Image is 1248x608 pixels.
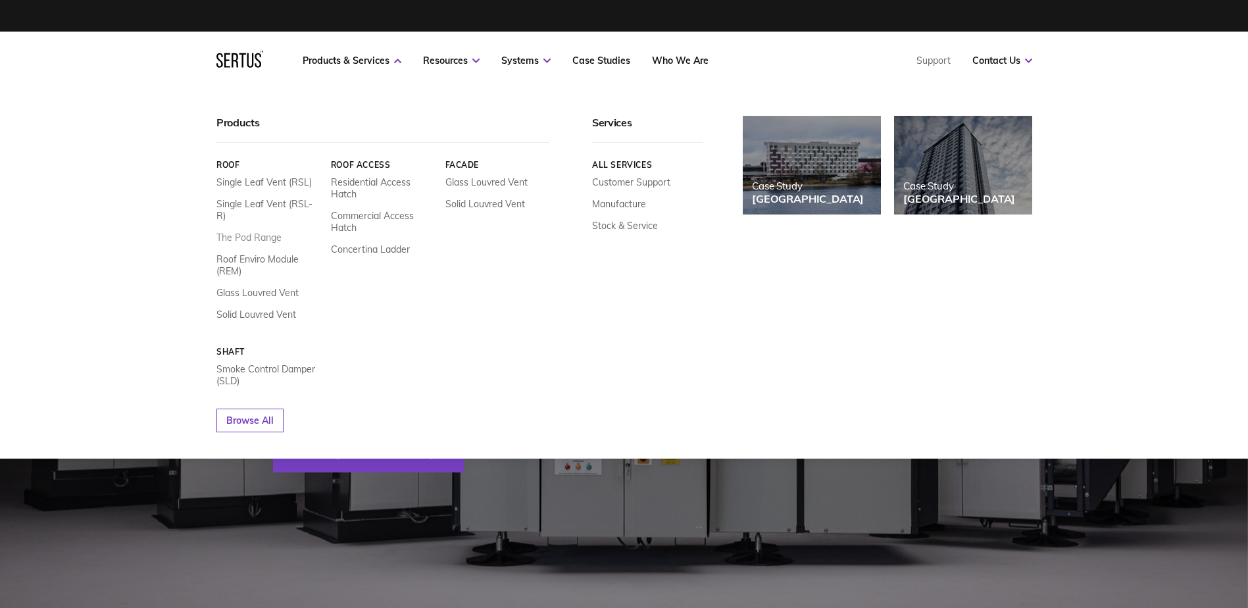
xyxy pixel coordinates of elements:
[652,55,709,66] a: Who We Are
[330,176,435,200] a: Residential Access Hatch
[903,192,1015,205] div: [GEOGRAPHIC_DATA]
[916,55,951,66] a: Support
[330,210,435,234] a: Commercial Access Hatch
[216,409,284,432] a: Browse All
[216,287,299,299] a: Glass Louvred Vent
[216,116,549,143] div: Products
[445,176,527,188] a: Glass Louvred Vent
[303,55,401,66] a: Products & Services
[423,55,480,66] a: Resources
[216,363,321,387] a: Smoke Control Damper (SLD)
[592,176,670,188] a: Customer Support
[216,347,321,357] a: Shaft
[216,232,282,243] a: The Pod Range
[592,198,646,210] a: Manufacture
[752,192,864,205] div: [GEOGRAPHIC_DATA]
[445,198,524,210] a: Solid Louvred Vent
[743,116,881,215] a: Case Study[GEOGRAPHIC_DATA]
[216,253,321,277] a: Roof Enviro Module (REM)
[572,55,630,66] a: Case Studies
[752,180,864,192] div: Case Study
[592,116,703,143] div: Services
[216,176,312,188] a: Single Leaf Vent (RSL)
[592,220,658,232] a: Stock & Service
[216,160,321,170] a: Roof
[592,160,703,170] a: All services
[330,160,435,170] a: Roof Access
[972,55,1032,66] a: Contact Us
[903,180,1015,192] div: Case Study
[1011,455,1248,608] iframe: Chat Widget
[894,116,1032,215] a: Case Study[GEOGRAPHIC_DATA]
[330,243,409,255] a: Concertina Ladder
[216,198,321,222] a: Single Leaf Vent (RSL-R)
[445,160,549,170] a: Facade
[216,309,296,320] a: Solid Louvred Vent
[501,55,551,66] a: Systems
